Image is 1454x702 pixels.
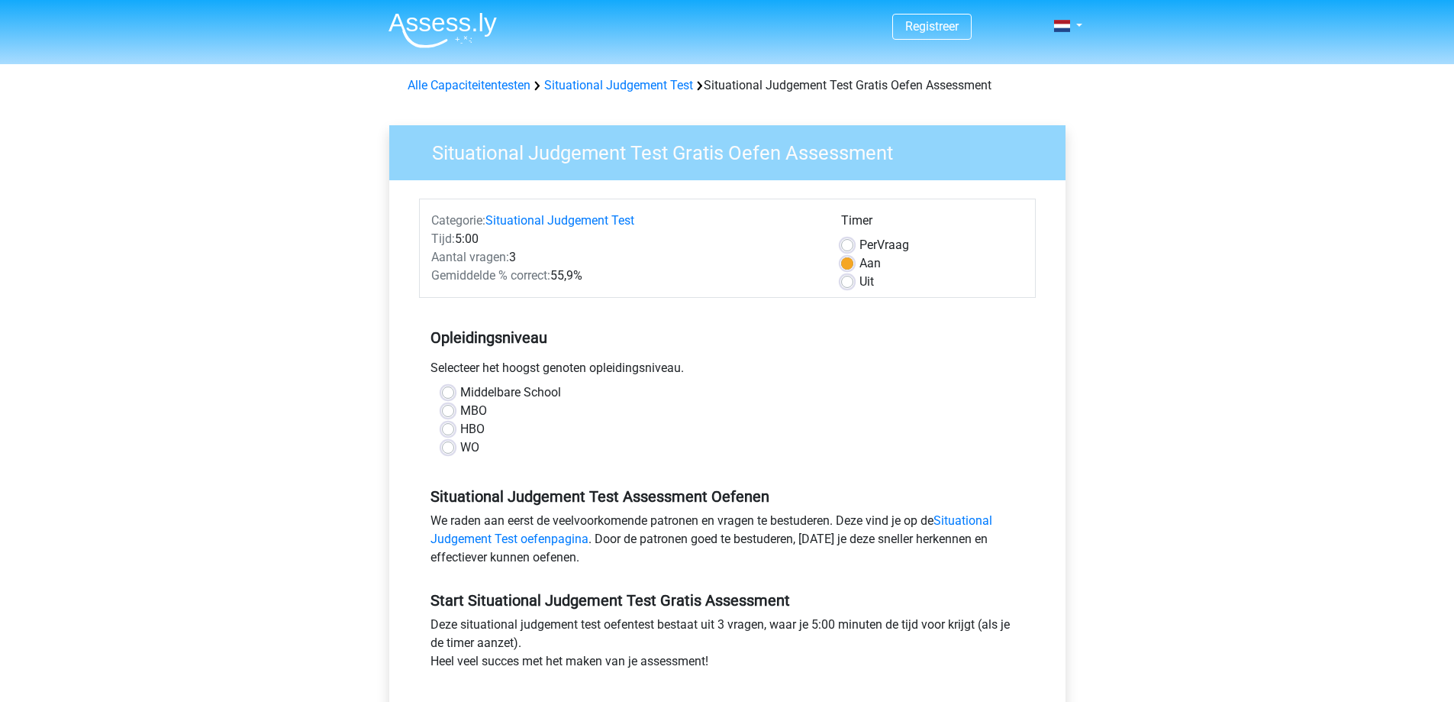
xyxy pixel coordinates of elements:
span: Categorie: [431,213,485,228]
a: Situational Judgement Test [485,213,634,228]
span: Per [859,238,877,252]
label: Aan [859,254,881,273]
a: Registreer [905,19,959,34]
span: Gemiddelde % correct: [431,268,550,283]
label: MBO [460,402,487,420]
div: 55,9% [420,267,830,285]
div: Selecteer het hoogst genoten opleidingsniveau. [419,359,1036,383]
h5: Opleidingsniveau [430,322,1024,353]
span: Aantal vragen: [431,250,509,264]
span: Tijd: [431,231,455,246]
div: 5:00 [420,230,830,248]
div: Situational Judgement Test Gratis Oefen Assessment [401,76,1053,95]
label: Middelbare School [460,383,561,402]
img: Assessly [388,12,497,48]
h3: Situational Judgement Test Gratis Oefen Assessment [414,135,1054,165]
div: Deze situational judgement test oefentest bestaat uit 3 vragen, waar je 5:00 minuten de tijd voor... [419,616,1036,677]
a: Alle Capaciteitentesten [408,78,530,92]
h5: Situational Judgement Test Assessment Oefenen [430,487,1024,506]
label: Uit [859,273,874,291]
h5: Start Situational Judgement Test Gratis Assessment [430,591,1024,610]
div: 3 [420,248,830,267]
label: Vraag [859,236,909,254]
div: We raden aan eerst de veelvoorkomende patronen en vragen te bestuderen. Deze vind je op de . Door... [419,512,1036,573]
label: HBO [460,420,485,438]
div: Timer [841,212,1024,236]
a: Situational Judgement Test [544,78,693,92]
label: WO [460,438,479,457]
